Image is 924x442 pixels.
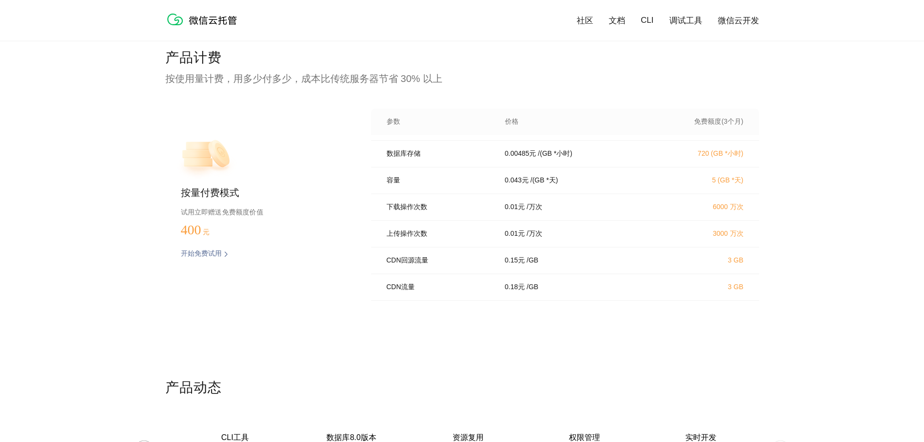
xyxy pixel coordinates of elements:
a: 调试工具 [669,15,702,26]
p: 产品计费 [165,49,759,68]
p: 720 (GB *小时) [658,149,744,158]
p: 5 (GB *天) [658,176,744,185]
a: 社区 [577,15,593,26]
p: 容量 [387,176,491,185]
p: / GB [527,256,538,265]
p: 按使用量计费，用多少付多少，成本比传统服务器节省 30% 以上 [165,72,759,85]
span: 元 [203,229,210,236]
p: / (GB *天) [531,176,558,185]
a: 微信云托管 [165,22,243,31]
p: 0.18 元 [505,283,525,292]
p: 上传操作次数 [387,229,491,238]
p: CDN回源流量 [387,256,491,265]
p: 试用立即赠送免费额度价值 [181,206,340,218]
p: / (GB *小时) [538,149,572,158]
p: 参数 [387,117,491,126]
p: / 万次 [527,203,542,212]
a: 文档 [609,15,625,26]
p: 3000 万次 [658,229,744,238]
p: CDN流量 [387,283,491,292]
p: 0.00485 元 [505,149,536,158]
p: / 万次 [527,229,542,238]
p: 0.01 元 [505,203,525,212]
p: 400 [181,222,229,238]
p: 开始免费试用 [181,249,222,259]
a: CLI [641,16,653,25]
img: 微信云托管 [165,10,243,29]
p: 3 GB [658,283,744,291]
p: 6000 万次 [658,203,744,212]
p: 3 GB [658,256,744,264]
p: 0.01 元 [505,229,525,238]
p: 0.15 元 [505,256,525,265]
a: 微信云开发 [718,15,759,26]
p: 产品动态 [165,378,759,398]
p: 数据库存储 [387,149,491,158]
p: 价格 [505,117,519,126]
p: 下载操作次数 [387,203,491,212]
p: 0.043 元 [505,176,529,185]
p: 按量付费模式 [181,186,340,200]
p: / GB [527,283,538,292]
p: 免费额度(3个月) [658,117,744,126]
